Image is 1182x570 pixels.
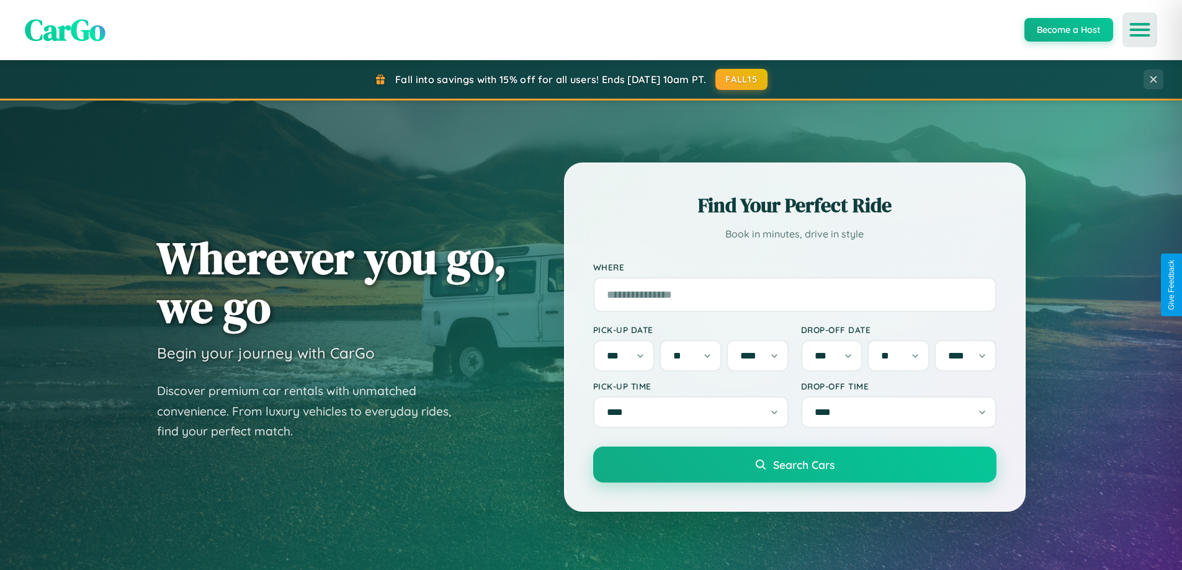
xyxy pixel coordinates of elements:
[593,262,996,272] label: Where
[395,73,706,86] span: Fall into savings with 15% off for all users! Ends [DATE] 10am PT.
[593,225,996,243] p: Book in minutes, drive in style
[25,9,105,50] span: CarGo
[715,69,768,90] button: FALL15
[801,381,996,391] label: Drop-off Time
[593,324,789,335] label: Pick-up Date
[593,447,996,483] button: Search Cars
[1122,12,1157,47] button: Open menu
[1024,18,1113,42] button: Become a Host
[773,458,835,471] span: Search Cars
[157,344,375,362] h3: Begin your journey with CarGo
[593,192,996,219] h2: Find Your Perfect Ride
[157,381,467,442] p: Discover premium car rentals with unmatched convenience. From luxury vehicles to everyday rides, ...
[593,381,789,391] label: Pick-up Time
[801,324,996,335] label: Drop-off Date
[157,233,507,331] h1: Wherever you go, we go
[1167,260,1176,310] div: Give Feedback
